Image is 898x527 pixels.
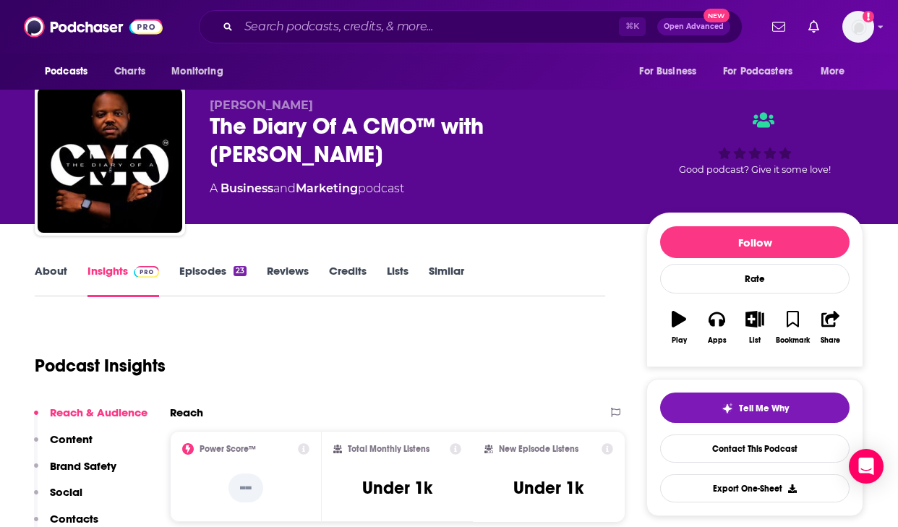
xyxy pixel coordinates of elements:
[35,355,166,377] h1: Podcast Insights
[348,444,429,454] h2: Total Monthly Listens
[660,393,850,423] button: tell me why sparkleTell Me Why
[774,301,811,354] button: Bookmark
[210,98,313,112] span: [PERSON_NAME]
[863,11,874,22] svg: Add a profile image
[34,406,147,432] button: Reach & Audience
[228,474,263,502] p: --
[660,264,850,294] div: Rate
[362,477,432,499] h3: Under 1k
[660,226,850,258] button: Follow
[239,15,619,38] input: Search podcasts, credits, & more...
[672,336,687,345] div: Play
[821,336,840,345] div: Share
[296,181,358,195] a: Marketing
[679,164,831,175] span: Good podcast? Give it some love!
[811,58,863,85] button: open menu
[50,512,98,526] p: Contacts
[171,61,223,82] span: Monitoring
[34,459,116,486] button: Brand Safety
[499,444,578,454] h2: New Episode Listens
[50,485,82,499] p: Social
[114,61,145,82] span: Charts
[105,58,154,85] a: Charts
[273,181,296,195] span: and
[664,23,724,30] span: Open Advanced
[234,266,247,276] div: 23
[24,13,163,40] img: Podchaser - Follow, Share and Rate Podcasts
[50,459,116,473] p: Brand Safety
[429,264,464,297] a: Similar
[34,485,82,512] button: Social
[513,477,583,499] h3: Under 1k
[179,264,247,297] a: Episodes23
[749,336,761,345] div: List
[619,17,646,36] span: ⌘ K
[50,406,147,419] p: Reach & Audience
[660,434,850,463] a: Contact This Podcast
[660,474,850,502] button: Export One-Sheet
[821,61,845,82] span: More
[35,264,67,297] a: About
[708,336,727,345] div: Apps
[698,301,735,354] button: Apps
[660,301,698,354] button: Play
[704,9,730,22] span: New
[329,264,367,297] a: Credits
[722,403,733,414] img: tell me why sparkle
[849,449,884,484] div: Open Intercom Messenger
[723,61,792,82] span: For Podcasters
[776,336,810,345] div: Bookmark
[161,58,241,85] button: open menu
[45,61,87,82] span: Podcasts
[221,181,273,195] a: Business
[842,11,874,43] span: Logged in as jdelacruz
[714,58,813,85] button: open menu
[170,406,203,419] h2: Reach
[267,264,309,297] a: Reviews
[842,11,874,43] button: Show profile menu
[766,14,791,39] a: Show notifications dropdown
[736,301,774,354] button: List
[803,14,825,39] a: Show notifications dropdown
[199,10,743,43] div: Search podcasts, credits, & more...
[38,88,182,233] img: The Diary Of A CMO™ with Eyitayo Olayemi
[87,264,159,297] a: InsightsPodchaser Pro
[639,61,696,82] span: For Business
[134,266,159,278] img: Podchaser Pro
[50,432,93,446] p: Content
[200,444,256,454] h2: Power Score™
[210,180,404,197] div: A podcast
[34,432,93,459] button: Content
[629,58,714,85] button: open menu
[387,264,409,297] a: Lists
[657,18,730,35] button: Open AdvancedNew
[646,98,863,188] div: Good podcast? Give it some love!
[35,58,106,85] button: open menu
[812,301,850,354] button: Share
[739,403,789,414] span: Tell Me Why
[842,11,874,43] img: User Profile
